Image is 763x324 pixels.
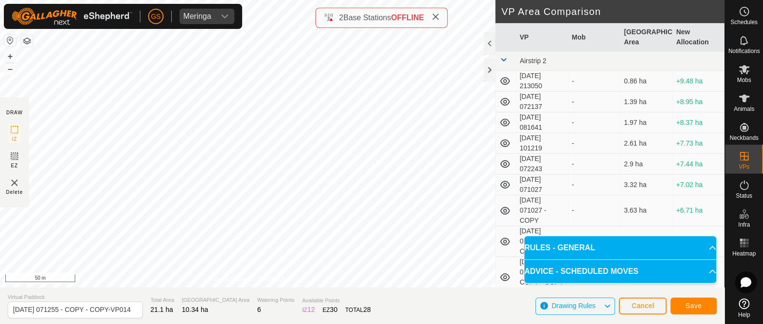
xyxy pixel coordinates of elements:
[516,112,568,133] td: [DATE] 081641
[11,162,18,169] span: EZ
[620,195,672,226] td: 3.63 ha
[672,133,724,154] td: +7.73 ha
[672,226,724,257] td: +6.24 ha
[363,306,371,313] span: 28
[345,305,371,315] div: TOTAL
[323,305,338,315] div: EZ
[672,112,724,133] td: +8.37 ha
[4,63,16,75] button: –
[182,306,208,313] span: 10.34 ha
[728,48,760,54] span: Notifications
[620,92,672,112] td: 1.39 ha
[302,297,370,305] span: Available Points
[524,266,638,277] span: ADVICE - SCHEDULED MOVES
[516,257,568,298] td: [DATE] 071027 - COPY - COPY - COPY
[685,302,702,310] span: Save
[519,57,546,65] span: Airstrip 2
[339,13,343,22] span: 2
[183,13,211,20] div: Meringa
[631,302,654,310] span: Cancel
[620,226,672,257] td: 4.1 ha
[738,222,749,228] span: Infra
[620,175,672,195] td: 3.32 ha
[524,260,716,283] p-accordion-header: ADVICE - SCHEDULED MOVES
[568,23,620,52] th: Mob
[9,177,20,189] img: VP
[572,76,616,86] div: -
[737,77,751,83] span: Mobs
[670,297,717,314] button: Save
[150,306,173,313] span: 21.1 ha
[516,154,568,175] td: [DATE] 072243
[4,35,16,46] button: Reset Map
[516,71,568,92] td: [DATE] 213050
[572,205,616,216] div: -
[257,296,294,304] span: Watering Points
[620,154,672,175] td: 2.9 ha
[620,133,672,154] td: 2.61 ha
[734,106,754,112] span: Animals
[12,135,17,143] span: IZ
[257,275,286,283] a: Contact Us
[572,159,616,169] div: -
[516,133,568,154] td: [DATE] 101219
[524,242,595,254] span: RULES - GENERAL
[343,13,391,22] span: Base Stations
[182,296,249,304] span: [GEOGRAPHIC_DATA] Area
[150,296,174,304] span: Total Area
[516,195,568,226] td: [DATE] 071027 - COPY
[672,195,724,226] td: +6.71 ha
[725,295,763,322] a: Help
[672,92,724,112] td: +8.95 ha
[151,12,161,22] span: GS
[732,251,756,256] span: Heatmap
[257,306,261,313] span: 6
[179,9,215,24] span: Meringa
[619,297,667,314] button: Cancel
[620,23,672,52] th: [GEOGRAPHIC_DATA] Area
[572,180,616,190] div: -
[738,312,750,318] span: Help
[572,118,616,128] div: -
[21,35,33,47] button: Map Layers
[501,6,724,17] h2: VP Area Comparison
[730,19,757,25] span: Schedules
[302,305,314,315] div: IZ
[672,154,724,175] td: +7.44 ha
[12,8,132,25] img: Gallagher Logo
[4,51,16,62] button: +
[572,97,616,107] div: -
[729,135,758,141] span: Neckbands
[391,13,424,22] span: OFFLINE
[736,193,752,199] span: Status
[551,302,595,310] span: Drawing Rules
[672,23,724,52] th: New Allocation
[6,109,23,116] div: DRAW
[516,23,568,52] th: VP
[6,189,23,196] span: Delete
[516,175,568,195] td: [DATE] 071027
[330,306,338,313] span: 30
[210,275,246,283] a: Privacy Policy
[307,306,315,313] span: 12
[215,9,234,24] div: dropdown trigger
[620,71,672,92] td: 0.86 ha
[620,112,672,133] td: 1.97 ha
[672,71,724,92] td: +9.48 ha
[738,164,749,170] span: VPs
[572,138,616,148] div: -
[516,226,568,257] td: [DATE] 071027 - COPY - COPY
[8,293,143,301] span: Virtual Paddock
[672,175,724,195] td: +7.02 ha
[516,92,568,112] td: [DATE] 072137
[524,236,716,259] p-accordion-header: RULES - GENERAL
